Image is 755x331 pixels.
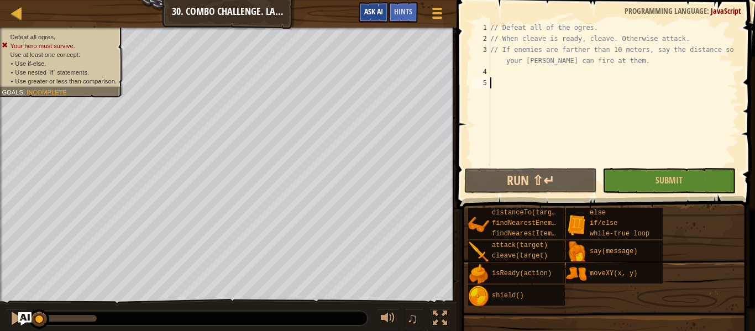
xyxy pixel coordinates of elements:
[423,2,451,28] button: Show game menu
[2,33,117,41] li: Defeat all ogres.
[492,209,564,217] span: distanceTo(target)
[377,308,399,331] button: Adjust volume
[707,6,711,16] span: :
[407,310,418,327] span: ♫
[18,312,32,325] button: Ask AI
[468,264,489,285] img: portrait.png
[468,214,489,235] img: portrait.png
[359,2,389,23] button: Ask AI
[625,6,707,16] span: Programming language
[566,264,587,285] img: portrait.png
[2,88,23,96] span: Goals
[656,174,683,186] span: Submit
[11,68,117,77] li: Use nested `if` statements.
[602,168,735,193] button: Submit
[15,77,117,85] span: Use greater or less than comparison.
[590,209,606,217] span: else
[590,230,649,238] span: while-true loop
[11,60,13,67] i: •
[492,230,559,238] span: findNearestItem()
[590,219,617,227] span: if/else
[27,88,67,96] span: Incomplete
[11,51,80,58] span: Use at least one concept:
[15,69,89,76] span: Use nested `if` statements.
[6,308,28,331] button: Ctrl + P: Pause
[394,6,412,17] span: Hints
[472,44,490,66] div: 3
[472,77,490,88] div: 5
[468,241,489,262] img: portrait.png
[364,6,383,17] span: Ask AI
[11,59,117,68] li: Use if-else.
[2,50,117,59] li: Use at least one concept:
[2,41,117,50] li: Your hero must survive.
[492,241,548,249] span: attack(target)
[11,33,56,40] span: Defeat all ogres.
[405,308,423,331] button: ♫
[590,270,637,277] span: moveXY(x, y)
[566,241,587,262] img: portrait.png
[472,22,490,33] div: 1
[472,33,490,44] div: 2
[492,252,548,260] span: cleave(target)
[472,66,490,77] div: 4
[492,292,524,300] span: shield()
[566,214,587,235] img: portrait.png
[711,6,741,16] span: JavaScript
[15,60,46,67] span: Use if-else.
[11,77,13,85] i: •
[464,168,597,193] button: Run ⇧↵
[492,270,552,277] span: isReady(action)
[11,42,75,49] span: Your hero must survive.
[590,248,637,255] span: say(message)
[11,77,117,86] li: Use greater or less than comparison.
[492,219,564,227] span: findNearestEnemy()
[429,308,451,331] button: Toggle fullscreen
[468,286,489,307] img: portrait.png
[23,88,27,96] span: :
[11,69,13,76] i: •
